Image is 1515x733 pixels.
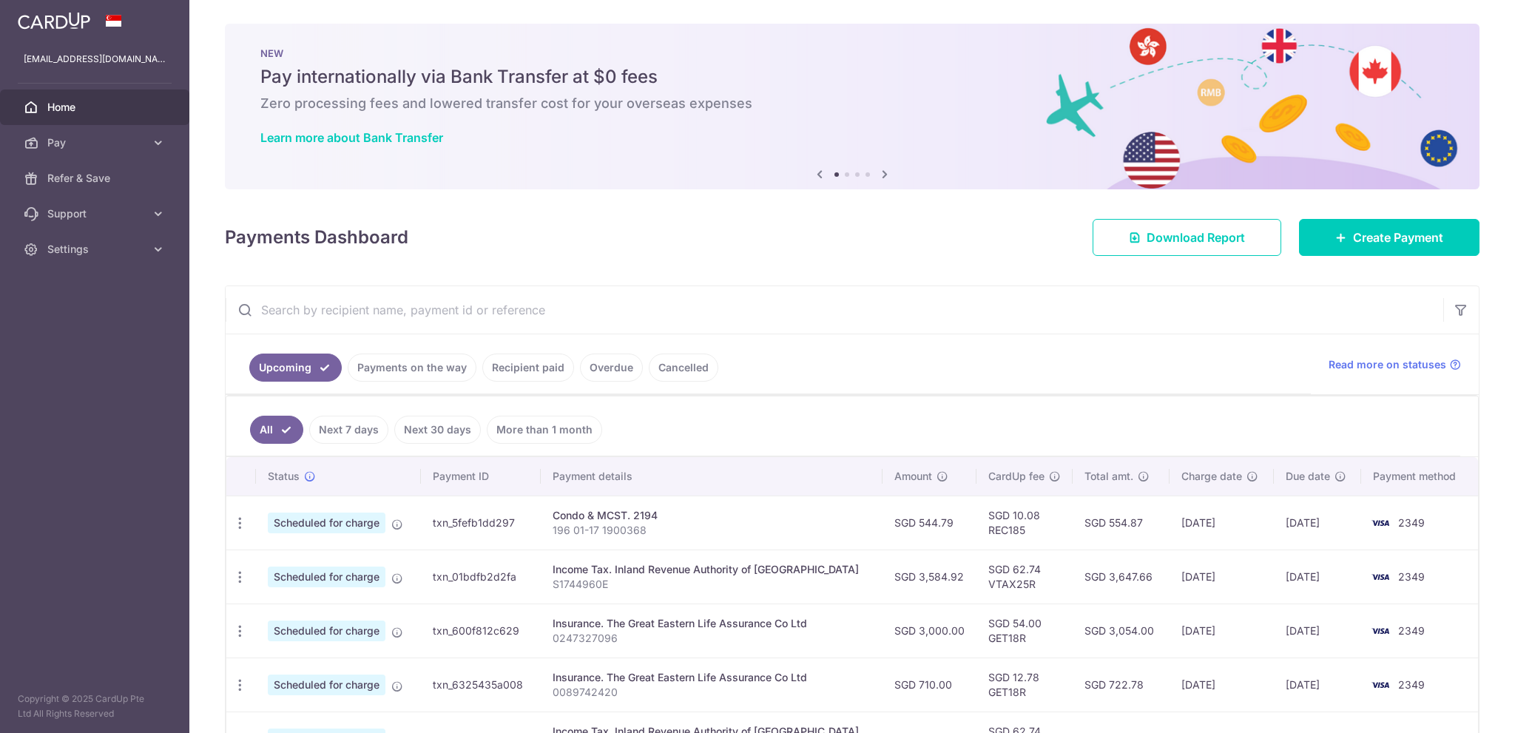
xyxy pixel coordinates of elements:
[1170,658,1274,712] td: [DATE]
[553,562,871,577] div: Income Tax. Inland Revenue Authority of [GEOGRAPHIC_DATA]
[1398,516,1425,529] span: 2349
[421,658,541,712] td: txn_6325435a008
[1170,550,1274,604] td: [DATE]
[1329,357,1461,372] a: Read more on statuses
[1274,658,1361,712] td: [DATE]
[47,206,145,221] span: Support
[47,171,145,186] span: Refer & Save
[1299,219,1479,256] a: Create Payment
[268,513,385,533] span: Scheduled for charge
[553,670,871,685] div: Insurance. The Great Eastern Life Assurance Co Ltd
[1093,219,1281,256] a: Download Report
[1366,676,1395,694] img: Bank Card
[348,354,476,382] a: Payments on the way
[553,577,871,592] p: S1744960E
[883,658,976,712] td: SGD 710.00
[482,354,574,382] a: Recipient paid
[421,496,541,550] td: txn_5fefb1dd297
[421,604,541,658] td: txn_600f812c629
[1274,604,1361,658] td: [DATE]
[553,685,871,700] p: 0089742420
[268,621,385,641] span: Scheduled for charge
[976,550,1073,604] td: SGD 62.74 VTAX25R
[1366,568,1395,586] img: Bank Card
[268,675,385,695] span: Scheduled for charge
[24,52,166,67] p: [EMAIL_ADDRESS][DOMAIN_NAME]
[1073,604,1170,658] td: SGD 3,054.00
[1073,550,1170,604] td: SGD 3,647.66
[553,523,871,538] p: 196 01-17 1900368
[394,416,481,444] a: Next 30 days
[47,100,145,115] span: Home
[225,224,408,251] h4: Payments Dashboard
[249,354,342,382] a: Upcoming
[1170,496,1274,550] td: [DATE]
[541,457,883,496] th: Payment details
[1147,229,1245,246] span: Download Report
[1353,229,1443,246] span: Create Payment
[1181,469,1242,484] span: Charge date
[268,567,385,587] span: Scheduled for charge
[1366,514,1395,532] img: Bank Card
[976,658,1073,712] td: SGD 12.78 GET18R
[250,416,303,444] a: All
[1398,624,1425,637] span: 2349
[268,469,300,484] span: Status
[1274,496,1361,550] td: [DATE]
[260,130,443,145] a: Learn more about Bank Transfer
[260,95,1444,112] h6: Zero processing fees and lowered transfer cost for your overseas expenses
[1084,469,1133,484] span: Total amt.
[976,496,1073,550] td: SGD 10.08 REC185
[1329,357,1446,372] span: Read more on statuses
[883,496,976,550] td: SGD 544.79
[1073,658,1170,712] td: SGD 722.78
[1073,496,1170,550] td: SGD 554.87
[1286,469,1330,484] span: Due date
[553,616,871,631] div: Insurance. The Great Eastern Life Assurance Co Ltd
[1366,622,1395,640] img: Bank Card
[894,469,932,484] span: Amount
[1398,678,1425,691] span: 2349
[309,416,388,444] a: Next 7 days
[883,550,976,604] td: SGD 3,584.92
[988,469,1045,484] span: CardUp fee
[580,354,643,382] a: Overdue
[47,242,145,257] span: Settings
[1361,457,1478,496] th: Payment method
[421,550,541,604] td: txn_01bdfb2d2fa
[421,457,541,496] th: Payment ID
[18,12,90,30] img: CardUp
[883,604,976,658] td: SGD 3,000.00
[553,508,871,523] div: Condo & MCST. 2194
[260,65,1444,89] h5: Pay internationally via Bank Transfer at $0 fees
[976,604,1073,658] td: SGD 54.00 GET18R
[553,631,871,646] p: 0247327096
[649,354,718,382] a: Cancelled
[260,47,1444,59] p: NEW
[226,286,1443,334] input: Search by recipient name, payment id or reference
[1398,570,1425,583] span: 2349
[225,24,1479,189] img: Bank transfer banner
[1274,550,1361,604] td: [DATE]
[1170,604,1274,658] td: [DATE]
[47,135,145,150] span: Pay
[487,416,602,444] a: More than 1 month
